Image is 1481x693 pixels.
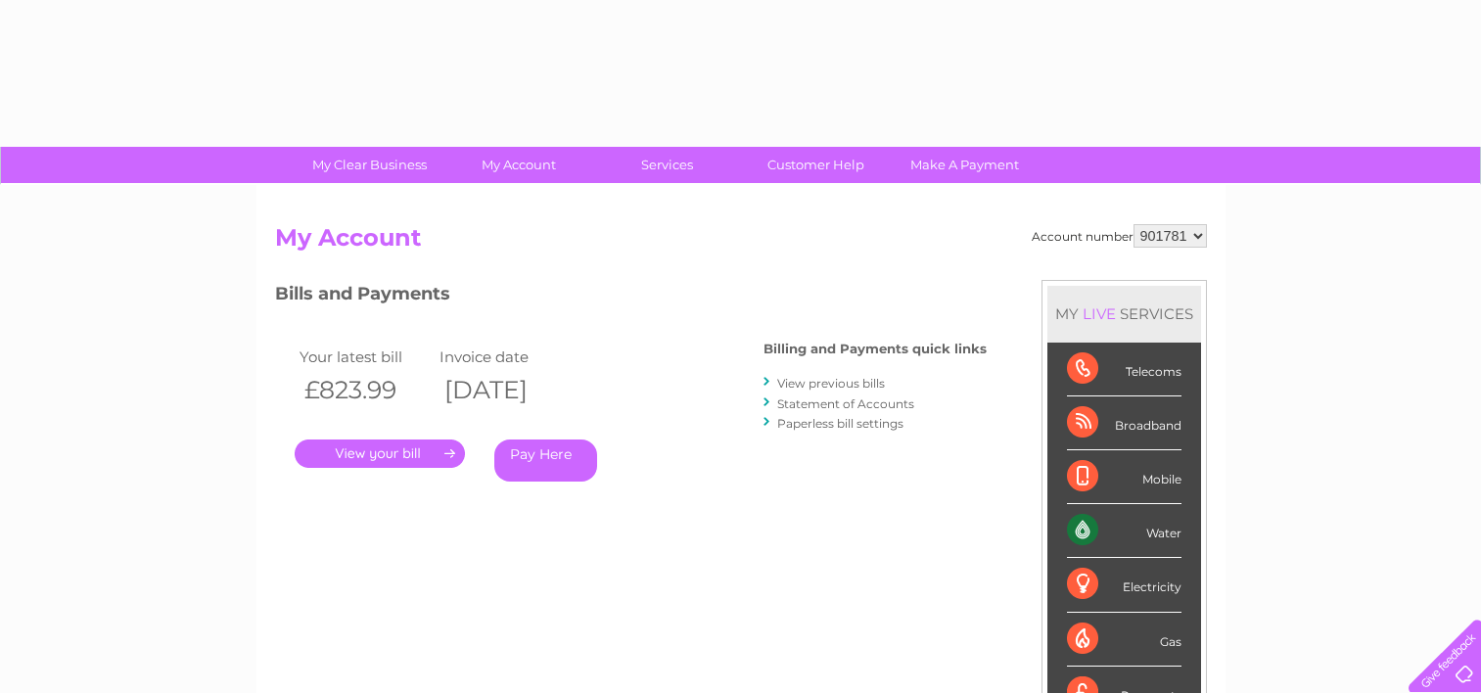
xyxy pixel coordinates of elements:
[884,147,1045,183] a: Make A Payment
[494,439,597,482] a: Pay Here
[1067,450,1181,504] div: Mobile
[777,396,914,411] a: Statement of Accounts
[1067,558,1181,612] div: Electricity
[777,416,903,431] a: Paperless bill settings
[1067,396,1181,450] div: Broadband
[1079,304,1120,323] div: LIVE
[1067,504,1181,558] div: Water
[295,439,465,468] a: .
[438,147,599,183] a: My Account
[435,344,576,370] td: Invoice date
[1067,613,1181,667] div: Gas
[435,370,576,410] th: [DATE]
[735,147,897,183] a: Customer Help
[777,376,885,391] a: View previous bills
[275,224,1207,261] h2: My Account
[586,147,748,183] a: Services
[275,280,987,314] h3: Bills and Payments
[1047,286,1201,342] div: MY SERVICES
[1067,343,1181,396] div: Telecoms
[1032,224,1207,248] div: Account number
[295,370,436,410] th: £823.99
[295,344,436,370] td: Your latest bill
[289,147,450,183] a: My Clear Business
[764,342,987,356] h4: Billing and Payments quick links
